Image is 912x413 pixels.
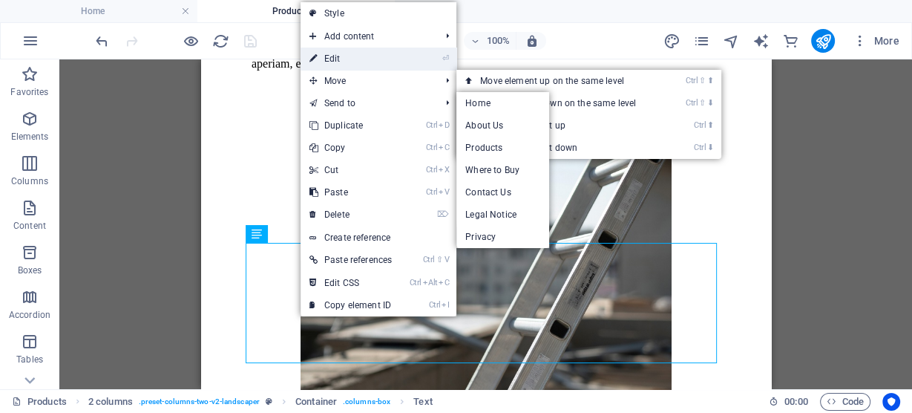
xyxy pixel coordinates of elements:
[266,397,272,406] i: This element is a customizable preset
[426,143,438,152] i: Ctrl
[439,187,449,197] i: V
[301,92,434,114] a: Send to
[436,255,443,264] i: ⇧
[882,393,900,411] button: Usercentrics
[343,393,390,411] span: . columns-box
[429,300,441,310] i: Ctrl
[752,33,769,50] i: AI Writer
[11,175,48,187] p: Columns
[686,76,698,85] i: Ctrl
[426,187,438,197] i: Ctrl
[426,120,438,130] i: Ctrl
[692,32,710,50] button: pages
[456,92,666,114] a: Ctrl⇧⬇Move element down on the same level
[301,2,456,25] a: Style
[663,32,680,50] button: design
[139,393,260,411] span: . preset-columns-two-v2-landscaper
[814,33,831,50] i: Publish
[456,92,549,114] a: Home
[769,393,808,411] h6: Session time
[722,33,739,50] i: Navigator
[827,393,864,411] span: Code
[301,114,401,137] a: CtrlDDuplicate
[11,131,49,143] p: Elements
[464,32,516,50] button: 100%
[694,120,706,130] i: Ctrl
[410,278,421,287] i: Ctrl
[694,143,706,152] i: Ctrl
[456,70,666,92] a: Ctrl⇧⬆Move element up on the same level
[663,33,680,50] i: Design (Ctrl+Alt+Y)
[301,294,401,316] a: CtrlICopy element ID
[88,393,433,411] nav: breadcrumb
[456,159,549,181] a: Where to Buy
[301,137,401,159] a: CtrlCCopy
[301,204,401,226] a: ⌦Delete
[456,137,549,159] a: Products
[439,165,449,175] i: X
[486,32,510,50] h6: 100%
[707,143,714,152] i: ⬇
[442,300,449,310] i: I
[444,255,449,264] i: V
[781,33,798,50] i: Commerce
[439,278,449,287] i: C
[301,249,401,271] a: Ctrl⇧VPaste references
[686,98,698,108] i: Ctrl
[301,181,401,204] a: CtrlVPaste
[301,70,434,92] span: Move
[456,181,549,204] a: Contact Us
[439,143,449,152] i: C
[18,264,42,276] p: Boxes
[182,32,200,50] button: Click here to leave preview mode and continue editing
[456,114,666,137] a: Ctrl⬆Move the element up
[10,86,48,98] p: Favorites
[437,209,449,219] i: ⌦
[707,98,714,108] i: ⬇
[456,204,549,226] a: Legal Notice
[707,120,714,130] i: ⬆
[811,29,835,53] button: publish
[9,309,50,321] p: Accordion
[423,278,438,287] i: Alt
[439,120,449,130] i: D
[413,393,432,411] span: Click to select. Double-click to edit
[301,159,401,181] a: CtrlXCut
[88,393,133,411] span: Click to select. Double-click to edit
[301,25,434,48] span: Add content
[442,53,449,63] i: ⏎
[12,393,67,411] a: Click to cancel selection. Double-click to open Pages
[456,226,549,248] a: Privacy
[16,354,43,365] p: Tables
[692,33,709,50] i: Pages (Ctrl+Alt+S)
[699,76,706,85] i: ⇧
[93,32,111,50] button: undo
[820,393,870,411] button: Code
[13,220,46,232] p: Content
[707,76,714,85] i: ⬆
[853,33,899,48] span: More
[211,32,229,50] button: reload
[426,165,438,175] i: Ctrl
[752,32,770,50] button: text_generator
[197,3,395,19] h4: Products
[423,255,435,264] i: Ctrl
[781,32,799,50] button: commerce
[784,393,807,411] span: 00 00
[94,33,111,50] i: Undo: Edit headline (Ctrl+Z)
[795,396,797,407] span: :
[301,48,401,70] a: ⏎Edit
[722,32,740,50] button: navigator
[456,114,549,137] a: About Us
[699,98,706,108] i: ⇧
[212,33,229,50] i: Reload page
[295,393,337,411] span: Click to select. Double-click to edit
[525,34,538,48] i: On resize automatically adjust zoom level to fit chosen device.
[456,137,666,159] a: Ctrl⬇Move the element down
[301,227,456,249] a: Create reference
[301,272,401,294] a: CtrlAltCEdit CSS
[847,29,905,53] button: More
